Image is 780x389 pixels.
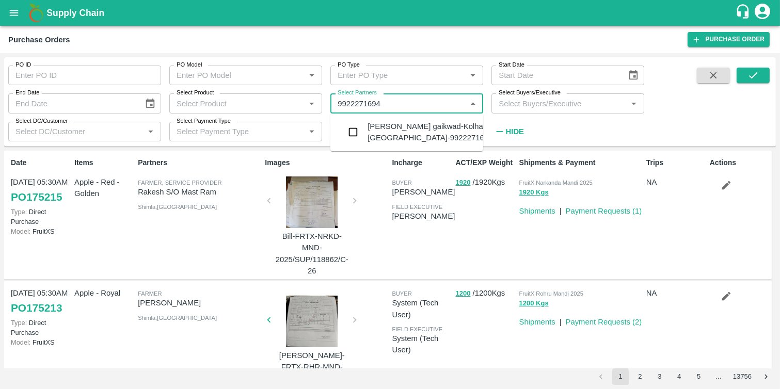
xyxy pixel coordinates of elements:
[506,127,524,136] strong: Hide
[519,298,549,310] button: 1200 Kgs
[11,299,62,317] a: PO175213
[333,96,463,110] input: Select Partners
[11,176,70,188] p: [DATE] 05:30AM
[368,121,492,144] div: [PERSON_NAME] gaikwad-Kolhar , [GEOGRAPHIC_DATA]-9922271694
[138,290,162,297] span: Farmer
[11,318,70,337] p: Direct Purchase
[26,3,46,23] img: logo
[46,8,104,18] b: Supply Chain
[11,157,70,168] p: Date
[11,319,27,327] span: Type:
[144,125,157,138] button: Open
[15,61,31,69] label: PO ID
[15,117,68,125] label: Select DC/Customer
[735,4,753,22] div: customer-support
[273,231,351,277] p: Bill-FRTX-NRKD-MND-2025/SUP/118862/C-26
[138,186,261,198] p: Rakesh S/O Mast Ram
[555,312,562,328] div: |
[456,288,471,300] button: 1200
[710,372,727,382] div: …
[15,89,39,97] label: End Date
[138,315,217,321] span: Shimla , [GEOGRAPHIC_DATA]
[392,297,451,320] p: System (Tech User)
[74,287,134,299] p: Apple - Royal
[273,350,351,384] p: [PERSON_NAME]-FRTX-RHR-MND-2025/GRD/43
[519,318,555,326] a: Shipments
[138,204,217,210] span: Shimla , [GEOGRAPHIC_DATA]
[46,6,735,20] a: Supply Chain
[632,368,648,385] button: Go to page 2
[265,157,388,168] p: Images
[566,318,642,326] a: Payment Requests (2)
[138,297,261,309] p: [PERSON_NAME]
[392,333,451,356] p: System (Tech User)
[392,186,455,198] p: [PERSON_NAME]
[11,188,62,206] a: PO175215
[491,66,619,85] input: Start Date
[730,368,755,385] button: Go to page 13756
[11,338,30,346] span: Model:
[591,368,776,385] nav: pagination navigation
[11,208,27,216] span: Type:
[495,96,624,110] input: Select Buyers/Executive
[392,204,442,210] span: field executive
[2,1,26,25] button: open drawer
[392,290,411,297] span: buyer
[456,176,515,188] p: / 1920 Kgs
[456,287,515,299] p: / 1200 Kgs
[392,210,455,222] p: [PERSON_NAME]
[172,125,289,138] input: Select Payment Type
[172,96,302,110] input: Select Product
[8,66,161,85] input: Enter PO ID
[566,207,642,215] a: Payment Requests (1)
[305,125,319,138] button: Open
[710,157,769,168] p: Actions
[74,157,134,168] p: Items
[519,290,583,297] span: FruitX Rohru Mandi 2025
[392,157,451,168] p: Incharge
[691,368,707,385] button: Go to page 5
[491,123,527,140] button: Hide
[466,69,480,82] button: Open
[627,97,641,110] button: Open
[11,207,70,226] p: Direct Purchase
[138,157,261,168] p: Partners
[624,66,643,85] button: Choose date
[8,33,70,46] div: Purchase Orders
[177,117,231,125] label: Select Payment Type
[646,287,706,299] p: NA
[519,157,642,168] p: Shipments & Payment
[305,69,319,82] button: Open
[612,368,629,385] button: page 1
[177,89,214,97] label: Select Product
[338,89,377,97] label: Select Partners
[519,187,549,199] button: 1920 Kgs
[456,157,515,168] p: ACT/EXP Weight
[305,97,319,110] button: Open
[651,368,668,385] button: Go to page 3
[74,176,134,200] p: Apple - Red - Golden
[177,61,202,69] label: PO Model
[140,94,160,114] button: Choose date
[138,180,221,186] span: Farmer, Service Provider
[753,2,772,24] div: account of current user
[519,207,555,215] a: Shipments
[758,368,774,385] button: Go to next page
[646,157,706,168] p: Trips
[392,180,411,186] span: buyer
[11,287,70,299] p: [DATE] 05:30AM
[172,69,302,82] input: Enter PO Model
[671,368,688,385] button: Go to page 4
[11,125,141,138] input: Select DC/Customer
[499,89,561,97] label: Select Buyers/Executive
[499,61,524,69] label: Start Date
[11,226,70,236] p: FruitXS
[466,97,480,110] button: Close
[646,176,706,188] p: NA
[555,201,562,217] div: |
[688,32,770,47] a: Purchase Order
[8,93,136,113] input: End Date
[456,177,471,189] button: 1920
[392,326,442,332] span: field executive
[338,61,360,69] label: PO Type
